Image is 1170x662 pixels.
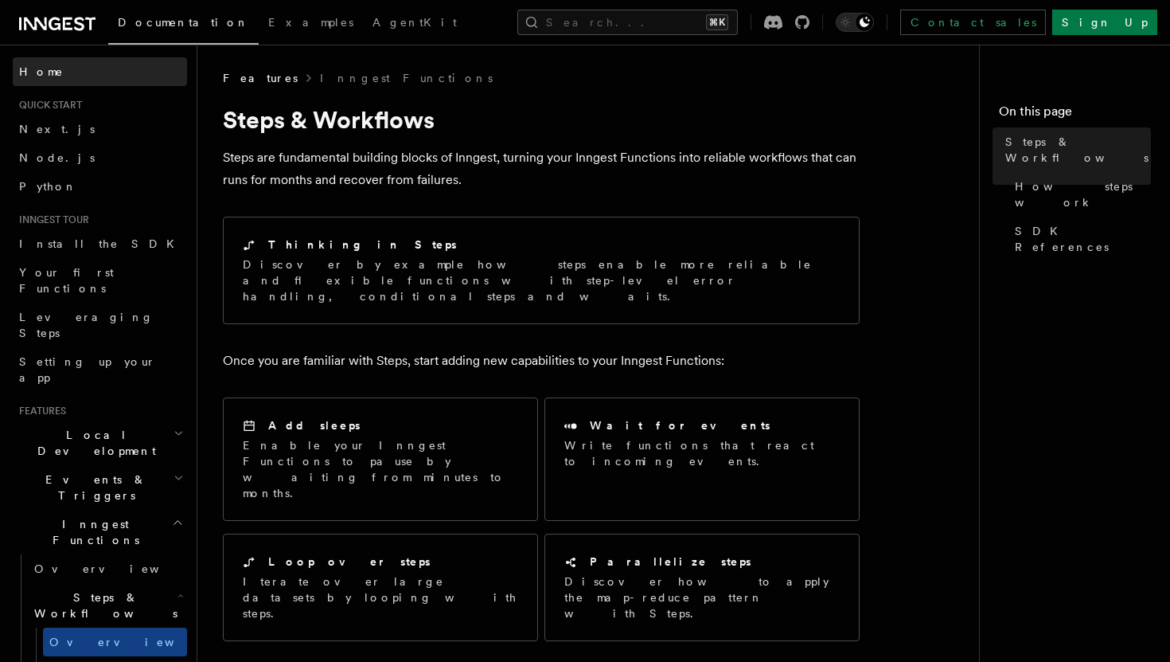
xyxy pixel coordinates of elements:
a: Your first Functions [13,258,187,303]
a: Add sleepsEnable your Inngest Functions to pause by waiting from minutes to months. [223,398,538,521]
h2: Wait for events [590,417,770,433]
span: Examples [268,16,353,29]
span: Features [13,405,66,417]
a: Leveraging Steps [13,303,187,347]
p: Steps are fundamental building blocks of Inngest, turning your Inngest Functions into reliable wo... [223,147,860,191]
span: Overview [34,562,198,575]
button: Search...⌘K [517,10,738,35]
span: Documentation [118,16,249,29]
a: Sign Up [1052,10,1157,35]
button: Steps & Workflows [28,583,187,628]
span: Node.js [19,151,95,164]
a: Next.js [13,115,187,143]
button: Local Development [13,421,187,465]
a: Contact sales [900,10,1046,35]
span: Setting up your app [19,355,156,384]
a: Home [13,57,187,86]
button: Events & Triggers [13,465,187,510]
a: Inngest Functions [320,70,493,86]
p: Once you are familiar with Steps, start adding new capabilities to your Inngest Functions: [223,350,860,372]
span: Leveraging Steps [19,311,154,339]
span: Home [19,64,64,80]
h1: Steps & Workflows [223,105,860,134]
span: How steps work [1015,178,1151,210]
a: Python [13,172,187,201]
h2: Add sleeps [268,417,361,433]
h2: Parallelize steps [590,554,751,570]
a: Examples [259,5,363,43]
span: Steps & Workflows [1005,134,1151,166]
a: Setting up your app [13,347,187,392]
span: Your first Functions [19,266,114,295]
button: Inngest Functions [13,510,187,554]
span: Python [19,180,77,193]
span: SDK References [1015,223,1151,255]
span: Steps & Workflows [28,590,177,621]
span: Next.js [19,123,95,135]
a: Overview [28,554,187,583]
span: Overview [49,636,213,648]
span: AgentKit [372,16,457,29]
h2: Loop over steps [268,554,431,570]
span: Inngest Functions [13,516,172,548]
a: Node.js [13,143,187,172]
a: Install the SDK [13,229,187,258]
a: Wait for eventsWrite functions that react to incoming events. [544,398,860,521]
span: Quick start [13,99,82,112]
h4: On this page [999,102,1151,127]
kbd: ⌘K [706,14,728,30]
a: How steps work [1008,172,1151,217]
p: Write functions that react to incoming events. [564,437,840,469]
a: Overview [43,628,187,656]
button: Toggle dark mode [836,13,874,32]
span: Local Development [13,427,174,459]
span: Features [223,70,298,86]
p: Iterate over large datasets by looping with steps. [243,574,518,621]
a: Steps & Workflows [999,127,1151,172]
span: Install the SDK [19,237,184,250]
a: Loop over stepsIterate over large datasets by looping with steps. [223,534,538,641]
p: Discover how to apply the map-reduce pattern with Steps. [564,574,840,621]
span: Inngest tour [13,213,89,226]
span: Events & Triggers [13,472,174,503]
a: AgentKit [363,5,466,43]
p: Discover by example how steps enable more reliable and flexible functions with step-level error h... [243,257,840,304]
a: Documentation [108,5,259,45]
a: Parallelize stepsDiscover how to apply the map-reduce pattern with Steps. [544,534,860,641]
a: SDK References [1008,217,1151,261]
a: Thinking in StepsDiscover by example how steps enable more reliable and flexible functions with s... [223,217,860,324]
p: Enable your Inngest Functions to pause by waiting from minutes to months. [243,437,518,501]
h2: Thinking in Steps [268,237,457,253]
